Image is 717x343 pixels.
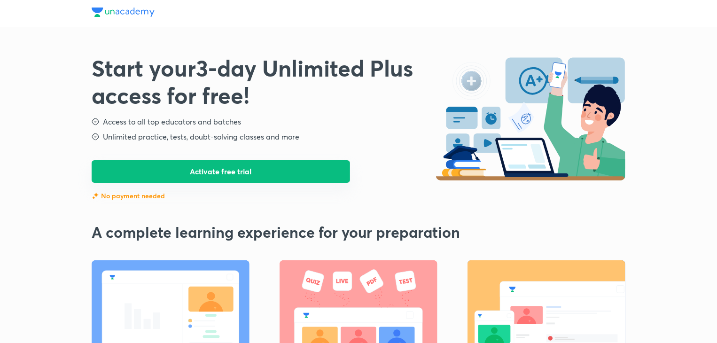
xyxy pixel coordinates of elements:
p: No payment needed [101,191,165,201]
img: Unacademy [92,8,155,17]
h5: Unlimited practice, tests, doubt-solving classes and more [103,131,299,142]
img: start-free-trial [436,55,625,180]
a: Unacademy [92,8,155,19]
img: feature [92,192,99,200]
img: step [91,117,100,126]
h2: A complete learning experience for your preparation [92,223,625,241]
button: Activate free trial [92,160,350,183]
img: step [91,132,100,141]
h5: Access to all top educators and batches [103,116,241,127]
h3: Start your 3 -day Unlimited Plus access for free! [92,55,436,109]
